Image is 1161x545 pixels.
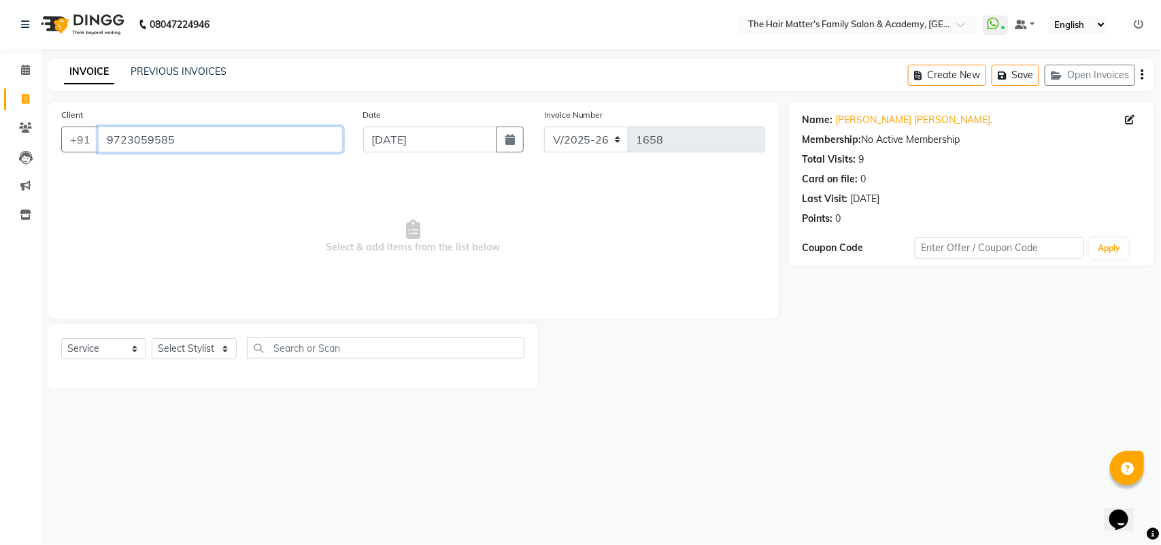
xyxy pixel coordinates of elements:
[908,65,986,86] button: Create New
[363,109,382,121] label: Date
[836,113,993,127] a: [PERSON_NAME] [PERSON_NAME].
[98,127,343,152] input: Search by Name/Mobile/Email/Code
[61,109,83,121] label: Client
[859,152,864,167] div: 9
[836,212,841,226] div: 0
[992,65,1039,86] button: Save
[247,337,524,359] input: Search or Scan
[803,241,915,255] div: Coupon Code
[1045,65,1135,86] button: Open Invoices
[915,237,1084,259] input: Enter Offer / Coupon Code
[61,127,99,152] button: +91
[803,113,833,127] div: Name:
[1090,238,1128,259] button: Apply
[150,5,209,44] b: 08047224946
[35,5,128,44] img: logo
[64,60,114,84] a: INVOICE
[131,65,226,78] a: PREVIOUS INVOICES
[803,133,1141,147] div: No Active Membership
[803,172,858,186] div: Card on file:
[861,172,866,186] div: 0
[61,169,765,305] span: Select & add items from the list below
[803,152,856,167] div: Total Visits:
[803,133,862,147] div: Membership:
[803,212,833,226] div: Points:
[1104,491,1147,531] iframe: chat widget
[544,109,603,121] label: Invoice Number
[803,192,848,206] div: Last Visit:
[851,192,880,206] div: [DATE]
